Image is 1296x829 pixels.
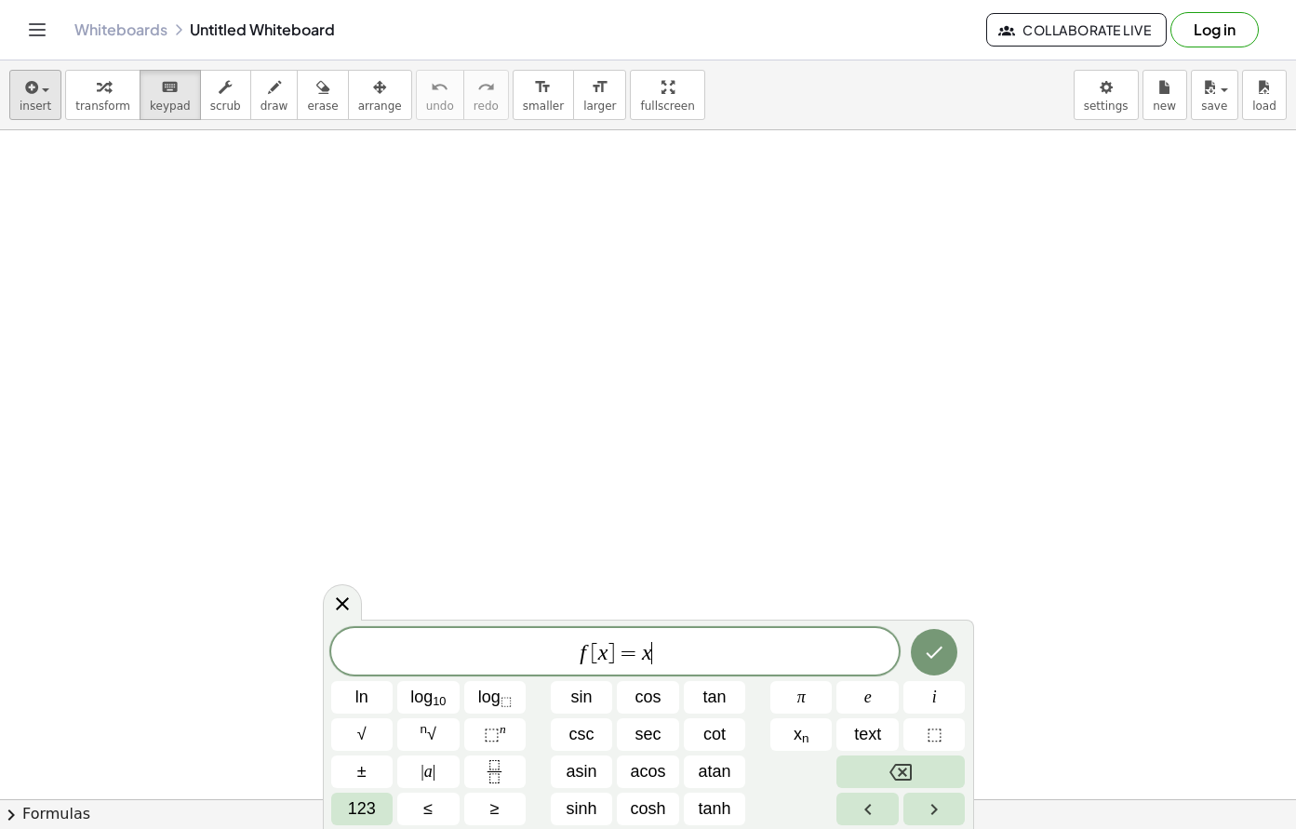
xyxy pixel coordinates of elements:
[65,70,140,120] button: transform
[617,681,679,714] button: Cosine
[651,642,652,664] span: ​
[570,685,592,710] span: sin
[836,681,899,714] button: e
[551,681,613,714] button: Sine
[836,793,899,825] button: Left arrow
[410,685,446,710] span: log
[426,100,454,113] span: undo
[551,718,613,751] button: Cosecant
[854,722,881,747] span: text
[357,722,367,747] span: √
[770,681,833,714] button: π
[331,793,394,825] button: Default keyboard
[617,755,679,788] button: Arccosine
[464,793,527,825] button: Greater than or equal
[903,718,966,751] button: Placeholder
[355,685,368,710] span: ln
[615,642,642,664] span: =
[573,70,626,120] button: format_sizelarger
[568,722,594,747] span: csc
[331,755,394,788] button: Plus minus
[635,722,661,747] span: sec
[1002,21,1151,38] span: Collaborate Live
[794,722,809,747] span: x
[836,755,965,788] button: Backspace
[297,70,348,120] button: erase
[523,100,564,113] span: smaller
[464,681,527,714] button: Logarithm with base
[307,100,338,113] span: erase
[474,100,499,113] span: redo
[161,76,179,99] i: keyboard
[478,685,512,710] span: log
[932,685,937,710] span: i
[331,718,394,751] button: Square root
[484,725,500,743] span: ⬚
[477,76,495,99] i: redo
[421,759,435,784] span: a
[598,640,608,664] var: x
[1201,100,1227,113] span: save
[703,685,727,710] span: tan
[642,640,652,664] var: x
[591,642,598,664] span: [
[261,100,288,113] span: draw
[635,685,661,710] span: cos
[911,629,957,675] button: Done
[698,759,730,784] span: atan
[397,793,460,825] button: Less than or equal
[1170,12,1259,47] button: Log in
[501,694,512,708] sub: ⬚
[74,20,167,39] a: Whiteboards
[986,13,1167,47] button: Collaborate Live
[20,100,51,113] span: insert
[463,70,509,120] button: redoredo
[358,100,402,113] span: arrange
[433,762,436,781] span: |
[684,681,746,714] button: Tangent
[927,722,942,747] span: ⬚
[630,70,704,120] button: fullscreen
[802,731,809,745] sub: n
[397,681,460,714] button: Logarithm
[357,759,367,784] span: ±
[421,722,428,736] sup: n
[1242,70,1287,120] button: load
[617,793,679,825] button: Hyperbolic cosine
[684,793,746,825] button: Hyperbolic tangent
[566,759,596,784] span: asin
[1153,100,1176,113] span: new
[864,685,872,710] span: e
[75,100,130,113] span: transform
[591,76,608,99] i: format_size
[200,70,251,120] button: scrub
[580,640,586,664] var: f
[630,759,665,784] span: acos
[703,722,726,747] span: cot
[9,70,61,120] button: insert
[684,718,746,751] button: Cotangent
[583,100,616,113] span: larger
[684,755,746,788] button: Arctangent
[431,76,448,99] i: undo
[210,100,241,113] span: scrub
[397,755,460,788] button: Absolute value
[150,100,191,113] span: keypad
[464,755,527,788] button: Fraction
[617,718,679,751] button: Secant
[640,100,694,113] span: fullscreen
[500,722,506,736] sup: n
[698,796,730,822] span: tanh
[464,718,527,751] button: Superscript
[797,685,806,710] span: π
[566,796,596,822] span: sinh
[250,70,299,120] button: draw
[903,681,966,714] button: i
[416,70,464,120] button: undoundo
[551,755,613,788] button: Arcsine
[348,796,376,822] span: 123
[513,70,574,120] button: format_sizesmaller
[1191,70,1238,120] button: save
[770,718,833,751] button: Subscript
[551,793,613,825] button: Hyperbolic sine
